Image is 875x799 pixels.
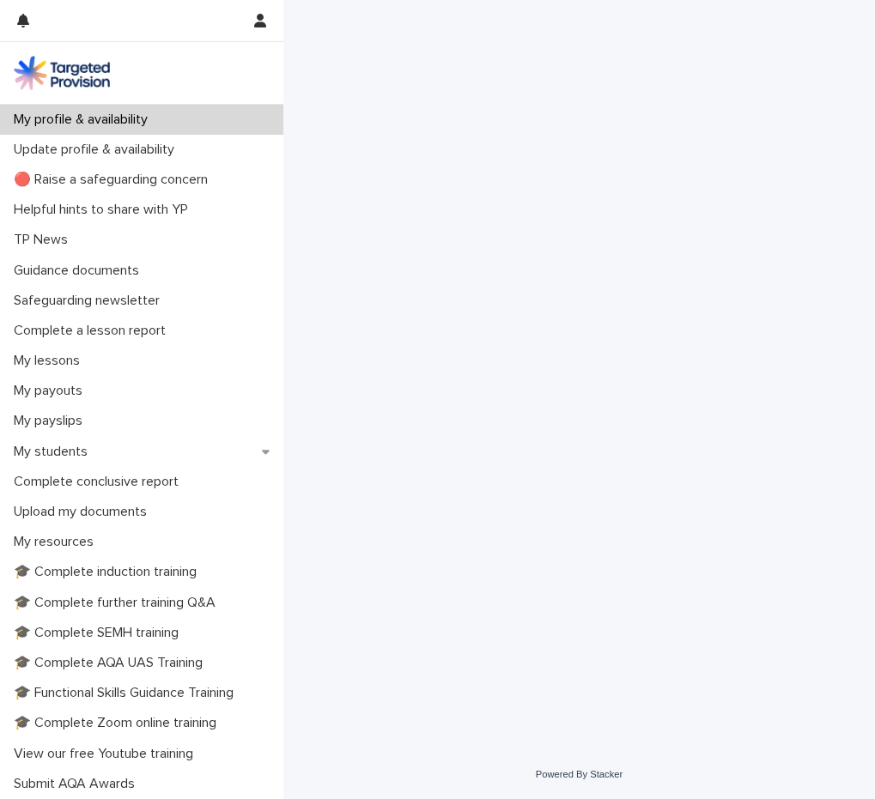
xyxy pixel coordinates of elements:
p: My lessons [7,353,94,369]
p: 🎓 Functional Skills Guidance Training [7,685,247,701]
p: 🎓 Complete induction training [7,564,210,580]
p: Complete a lesson report [7,323,179,339]
p: 🎓 Complete AQA UAS Training [7,655,216,671]
a: Powered By Stacker [536,769,623,779]
p: Update profile & availability [7,142,188,158]
p: Upload my documents [7,504,161,520]
p: Safeguarding newsletter [7,293,173,309]
p: Submit AQA Awards [7,776,149,792]
p: My profile & availability [7,112,161,128]
p: Complete conclusive report [7,474,192,490]
p: Helpful hints to share with YP [7,202,202,218]
p: 🎓 Complete Zoom online training [7,715,230,731]
p: TP News [7,232,82,248]
p: 🔴 Raise a safeguarding concern [7,172,222,188]
p: 🎓 Complete further training Q&A [7,595,229,611]
p: 🎓 Complete SEMH training [7,625,192,641]
p: My resources [7,534,107,550]
p: My payslips [7,413,96,429]
p: My students [7,444,101,460]
p: My payouts [7,383,96,399]
p: View our free Youtube training [7,746,207,762]
p: Guidance documents [7,263,153,279]
img: M5nRWzHhSzIhMunXDL62 [14,56,110,90]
